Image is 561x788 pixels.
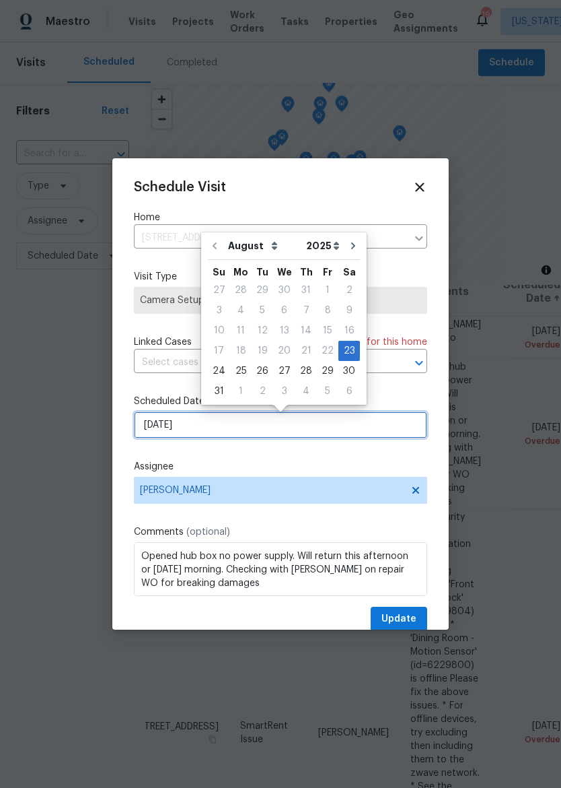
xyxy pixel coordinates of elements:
[338,341,360,361] div: Sat Aug 23 2025
[134,270,427,284] label: Visit Type
[338,300,360,321] div: Sat Aug 09 2025
[338,321,360,340] div: 16
[273,382,295,401] div: 3
[208,321,230,341] div: Sun Aug 10 2025
[256,267,268,277] abbr: Tuesday
[295,281,317,300] div: 31
[273,362,295,381] div: 27
[230,301,252,320] div: 4
[295,362,317,381] div: 28
[140,294,421,307] span: Camera Setup
[252,321,273,340] div: 12
[300,267,313,277] abbr: Thursday
[134,180,226,194] span: Schedule Visit
[317,281,338,300] div: 1
[230,381,252,401] div: Mon Sep 01 2025
[273,381,295,401] div: Wed Sep 03 2025
[186,527,230,537] span: (optional)
[295,382,317,401] div: 4
[273,321,295,340] div: 13
[295,341,317,361] div: Thu Aug 21 2025
[252,381,273,401] div: Tue Sep 02 2025
[295,361,317,381] div: Thu Aug 28 2025
[317,321,338,340] div: 15
[273,301,295,320] div: 6
[338,362,360,381] div: 30
[338,361,360,381] div: Sat Aug 30 2025
[208,281,230,300] div: 27
[230,321,252,340] div: 11
[273,321,295,341] div: Wed Aug 13 2025
[412,180,427,195] span: Close
[295,301,317,320] div: 7
[295,300,317,321] div: Thu Aug 07 2025
[338,321,360,341] div: Sat Aug 16 2025
[208,341,230,360] div: 17
[225,236,303,256] select: Month
[343,267,356,277] abbr: Saturday
[233,267,248,277] abbr: Monday
[338,280,360,300] div: Sat Aug 02 2025
[134,335,192,349] span: Linked Cases
[338,281,360,300] div: 2
[338,381,360,401] div: Sat Sep 06 2025
[343,232,363,259] button: Go to next month
[208,362,230,381] div: 24
[208,301,230,320] div: 3
[134,395,427,408] label: Scheduled Date
[317,321,338,341] div: Fri Aug 15 2025
[252,280,273,300] div: Tue Jul 29 2025
[338,341,360,360] div: 23
[303,236,343,256] select: Year
[381,611,416,628] span: Update
[252,361,273,381] div: Tue Aug 26 2025
[338,301,360,320] div: 9
[140,485,404,496] span: [PERSON_NAME]
[134,525,427,539] label: Comments
[252,281,273,300] div: 29
[134,228,407,249] input: Enter in an address
[134,542,427,596] textarea: Opened hub box no power supply. Will return this afternoon or [DATE] morning. Checking with [PERS...
[230,362,252,381] div: 25
[371,607,427,632] button: Update
[295,381,317,401] div: Thu Sep 04 2025
[252,301,273,320] div: 5
[252,321,273,341] div: Tue Aug 12 2025
[295,321,317,340] div: 14
[208,280,230,300] div: Sun Jul 27 2025
[230,341,252,360] div: 18
[323,267,332,277] abbr: Friday
[273,361,295,381] div: Wed Aug 27 2025
[252,300,273,321] div: Tue Aug 05 2025
[317,362,338,381] div: 29
[204,232,225,259] button: Go to previous month
[230,281,252,300] div: 28
[317,361,338,381] div: Fri Aug 29 2025
[317,280,338,300] div: Fri Aug 01 2025
[208,382,230,401] div: 31
[134,412,427,438] input: M/D/YYYY
[277,267,292,277] abbr: Wednesday
[273,300,295,321] div: Wed Aug 06 2025
[317,341,338,361] div: Fri Aug 22 2025
[208,321,230,340] div: 10
[273,280,295,300] div: Wed Jul 30 2025
[134,460,427,473] label: Assignee
[273,281,295,300] div: 30
[317,300,338,321] div: Fri Aug 08 2025
[134,211,427,224] label: Home
[230,300,252,321] div: Mon Aug 04 2025
[295,341,317,360] div: 21
[208,300,230,321] div: Sun Aug 03 2025
[208,361,230,381] div: Sun Aug 24 2025
[317,382,338,401] div: 5
[295,321,317,341] div: Thu Aug 14 2025
[410,354,428,372] button: Open
[213,267,225,277] abbr: Sunday
[252,382,273,401] div: 2
[208,341,230,361] div: Sun Aug 17 2025
[338,382,360,401] div: 6
[273,341,295,361] div: Wed Aug 20 2025
[134,352,389,373] input: Select cases
[252,341,273,361] div: Tue Aug 19 2025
